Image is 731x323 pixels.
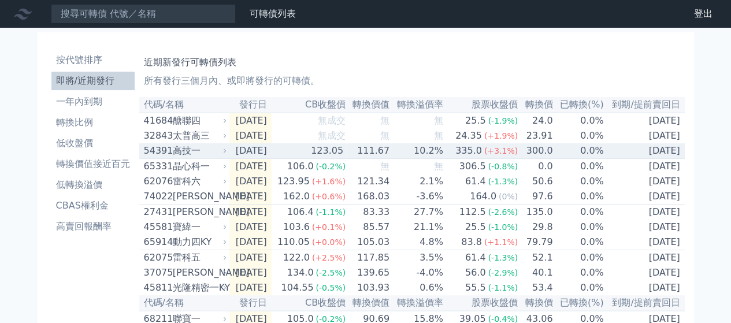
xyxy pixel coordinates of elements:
input: 搜尋可轉債 代號／名稱 [51,4,236,24]
th: 轉換溢價率 [390,295,444,311]
th: CB收盤價 [272,97,346,113]
th: 轉換價值 [346,295,390,311]
span: (-0.8%) [488,162,518,171]
th: 已轉換(%) [553,97,604,113]
th: 轉換價值 [346,97,390,113]
span: (-1.3%) [488,177,518,186]
a: 按代號排序 [51,51,135,69]
div: 56.0 [463,266,488,280]
div: 61.4 [463,251,488,265]
span: (-1.0%) [488,222,518,232]
a: 高賣回報酬率 [51,217,135,236]
td: 0.0% [553,220,604,235]
td: [DATE] [229,220,272,235]
div: 晶心科一 [173,159,225,173]
div: 太普高三 [173,129,225,143]
li: 按代號排序 [51,53,135,67]
a: 低收盤價 [51,134,135,153]
span: 無 [434,130,443,141]
div: 37075 [144,266,170,280]
div: 45581 [144,220,170,234]
td: [DATE] [229,113,272,128]
div: 335.0 [453,144,484,158]
td: 168.03 [346,189,390,205]
a: 登出 [685,5,722,23]
div: 24.35 [453,129,484,143]
td: 53.4 [518,280,553,295]
span: (-2.5%) [316,268,346,277]
td: [DATE] [604,143,685,159]
div: 雷科六 [173,175,225,188]
span: (-2.6%) [488,207,518,217]
div: 123.05 [309,144,346,158]
span: (+0.1%) [312,222,346,232]
td: 27.7% [390,205,444,220]
div: 寶緯一 [173,220,225,234]
span: (-2.9%) [488,268,518,277]
td: 103.93 [346,280,390,295]
th: 轉換溢價率 [390,97,444,113]
td: 0.0% [553,250,604,266]
td: -3.6% [390,189,444,205]
td: 83.33 [346,205,390,220]
td: [DATE] [604,189,685,205]
td: [DATE] [229,205,272,220]
div: 54391 [144,144,170,158]
td: [DATE] [229,265,272,280]
span: 無成交 [318,130,346,141]
span: (-0.5%) [316,283,346,292]
th: 股票收盤價 [444,97,518,113]
li: CBAS權利金 [51,199,135,213]
th: 轉換價 [518,97,553,113]
td: 85.57 [346,220,390,235]
div: 雷科五 [173,251,225,265]
th: 到期/提前賣回日 [604,295,685,311]
td: 105.03 [346,235,390,250]
td: 29.8 [518,220,553,235]
div: 62075 [144,251,170,265]
a: 可轉債列表 [250,8,296,19]
td: 117.85 [346,250,390,266]
th: 代碼/名稱 [139,295,229,311]
td: 3.5% [390,250,444,266]
span: (-1.9%) [488,116,518,125]
div: 123.95 [275,175,312,188]
div: 162.0 [281,190,312,203]
span: (-1.1%) [316,207,346,217]
span: (+3.1%) [484,146,518,155]
li: 一年內到期 [51,95,135,109]
td: 97.6 [518,189,553,205]
td: 111.67 [346,143,390,159]
th: 發行日 [229,97,272,113]
th: 發行日 [229,295,272,311]
li: 轉換比例 [51,116,135,129]
div: 83.8 [459,235,484,249]
td: 139.65 [346,265,390,280]
span: (+2.5%) [312,253,346,262]
td: 0.0% [553,280,604,295]
div: 104.55 [279,281,316,295]
td: 79.79 [518,235,553,250]
td: [DATE] [229,280,272,295]
th: 已轉換(%) [553,295,604,311]
div: 134.0 [285,266,316,280]
td: [DATE] [604,205,685,220]
td: 52.1 [518,250,553,266]
td: [DATE] [229,235,272,250]
td: [DATE] [604,280,685,295]
div: 41684 [144,114,170,128]
td: [DATE] [604,235,685,250]
td: [DATE] [229,250,272,266]
th: 到期/提前賣回日 [604,97,685,113]
span: (-1.1%) [488,283,518,292]
a: 轉換價值接近百元 [51,155,135,173]
div: 65914 [144,235,170,249]
span: (+1.9%) [484,131,518,140]
span: 無 [434,115,443,126]
span: (+0.6%) [312,192,346,201]
td: 21.1% [390,220,444,235]
td: 24.0 [518,113,553,128]
span: 無 [434,161,443,172]
span: (+0.0%) [312,237,346,247]
td: 0.0% [553,205,604,220]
